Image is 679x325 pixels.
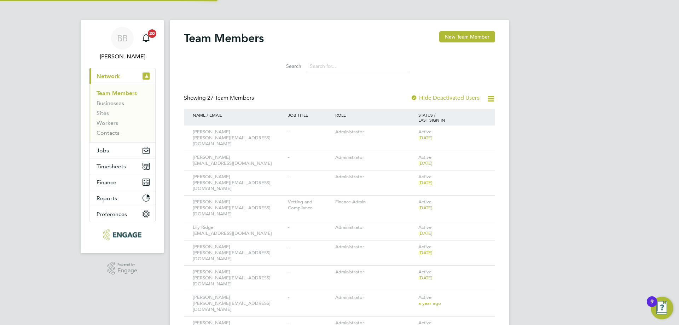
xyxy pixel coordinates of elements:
span: Network [97,73,120,80]
div: Administrator [333,126,417,139]
a: Powered byEngage [108,262,138,275]
div: - [286,221,333,234]
div: [PERSON_NAME] [EMAIL_ADDRESS][DOMAIN_NAME] [191,151,286,170]
div: ROLE [333,109,417,121]
div: Active [417,170,488,190]
div: Network [89,84,155,142]
span: [DATE] [418,275,433,281]
div: [PERSON_NAME] [PERSON_NAME][EMAIL_ADDRESS][DOMAIN_NAME] [191,126,286,151]
div: Active [417,126,488,145]
span: [DATE] [418,230,433,236]
span: Reports [97,195,117,202]
div: - [286,151,333,164]
h2: Team Members [184,31,264,45]
div: Administrator [333,151,417,164]
label: Hide Deactivated Users [411,94,480,101]
div: Administrator [333,291,417,304]
div: NAME / EMAIL [191,109,286,121]
div: - [286,240,333,254]
span: [DATE] [418,180,433,186]
div: 9 [650,302,654,311]
div: - [286,170,333,184]
div: Active [417,196,488,215]
span: Engage [117,268,137,274]
div: [PERSON_NAME] [PERSON_NAME][EMAIL_ADDRESS][DOMAIN_NAME] [191,240,286,266]
input: Search for... [306,59,410,73]
span: Powered by [117,262,137,268]
div: [PERSON_NAME] [PERSON_NAME][EMAIL_ADDRESS][DOMAIN_NAME] [191,196,286,221]
a: Contacts [97,129,120,136]
span: Timesheets [97,163,126,170]
div: Active [417,221,488,240]
span: BB [117,34,128,43]
span: Jobs [97,147,109,154]
span: [DATE] [418,205,433,211]
a: Sites [97,110,109,116]
div: Active [417,151,488,170]
div: - [286,291,333,304]
div: Administrator [333,266,417,279]
span: a year ago [418,300,441,306]
span: Becky Blight [89,52,156,61]
span: [DATE] [418,250,433,256]
div: Lily Ridge [EMAIL_ADDRESS][DOMAIN_NAME] [191,221,286,240]
button: Network [89,68,155,84]
button: Reports [89,190,155,206]
span: 20 [148,29,156,38]
span: [DATE] [418,135,433,141]
label: Search [269,63,301,69]
img: xede-logo-retina.png [103,229,141,240]
a: 20 [139,27,153,50]
div: Active [417,266,488,285]
div: Administrator [333,170,417,184]
div: Vetting and Compliance [286,196,333,215]
a: Workers [97,120,118,126]
span: Preferences [97,211,127,217]
div: - [286,266,333,279]
button: New Team Member [439,31,495,42]
div: Administrator [333,221,417,234]
div: Administrator [333,240,417,254]
div: JOB TITLE [286,109,333,121]
span: Finance [97,179,116,186]
a: BB[PERSON_NAME] [89,27,156,61]
div: Finance Admin [333,196,417,209]
div: [PERSON_NAME] [PERSON_NAME][EMAIL_ADDRESS][DOMAIN_NAME] [191,170,286,196]
button: Timesheets [89,158,155,174]
span: [DATE] [418,160,433,166]
a: Go to home page [89,229,156,240]
button: Finance [89,174,155,190]
span: 27 Team Members [207,94,254,101]
div: STATUS / LAST SIGN IN [417,109,488,126]
button: Jobs [89,143,155,158]
a: Businesses [97,100,124,106]
div: - [286,126,333,139]
div: Showing [184,94,255,102]
div: Active [417,240,488,260]
div: [PERSON_NAME] [PERSON_NAME][EMAIL_ADDRESS][DOMAIN_NAME] [191,291,286,316]
button: Open Resource Center, 9 new notifications [651,297,673,319]
a: Team Members [97,90,137,97]
div: Active [417,291,488,310]
div: [PERSON_NAME] [PERSON_NAME][EMAIL_ADDRESS][DOMAIN_NAME] [191,266,286,291]
button: Preferences [89,206,155,222]
nav: Main navigation [81,20,164,253]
